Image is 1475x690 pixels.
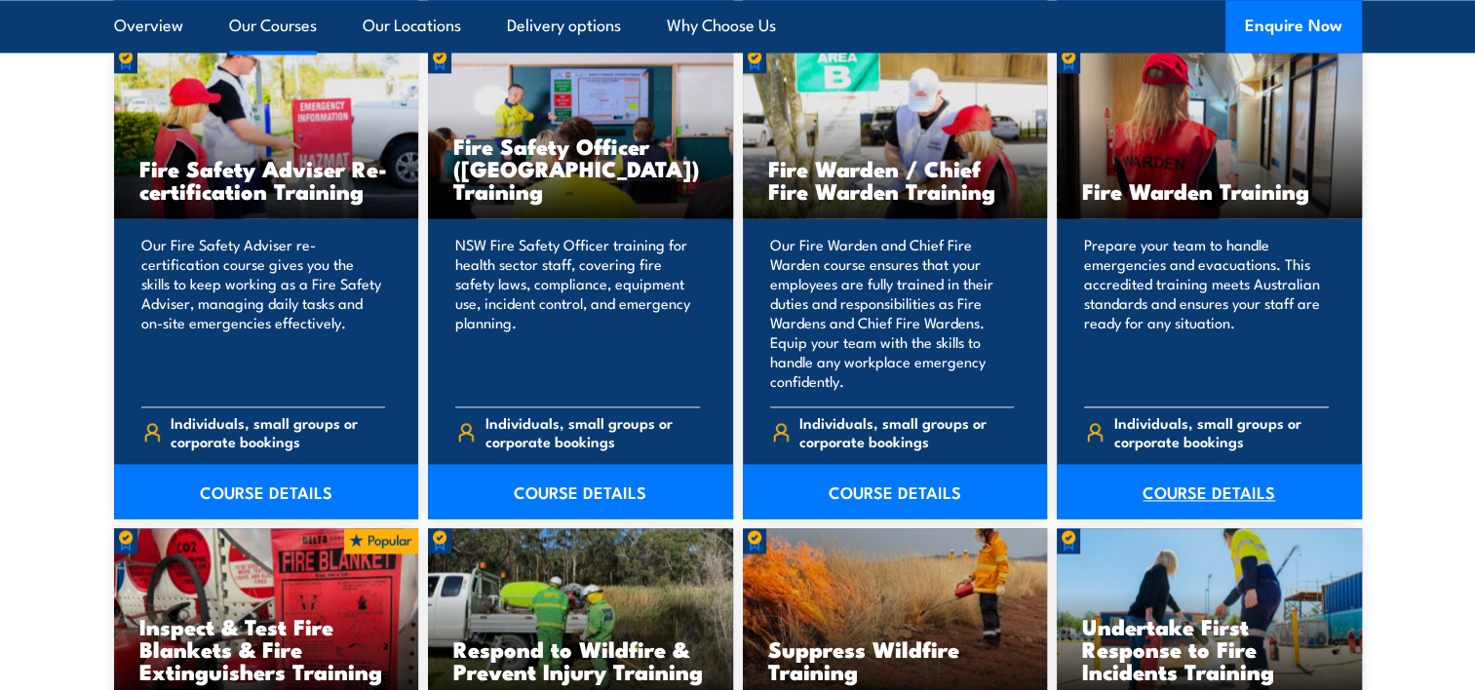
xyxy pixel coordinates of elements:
[453,637,708,682] h3: Respond to Wildfire & Prevent Injury Training
[139,157,394,202] h3: Fire Safety Adviser Re-certification Training
[171,413,385,450] span: Individuals, small groups or corporate bookings
[770,235,1015,391] p: Our Fire Warden and Chief Fire Warden course ensures that your employees are fully trained in the...
[141,235,386,391] p: Our Fire Safety Adviser re-certification course gives you the skills to keep working as a Fire Sa...
[799,413,1014,450] span: Individuals, small groups or corporate bookings
[1084,235,1329,391] p: Prepare your team to handle emergencies and evacuations. This accredited training meets Australia...
[455,235,700,391] p: NSW Fire Safety Officer training for health sector staff, covering fire safety laws, compliance, ...
[1082,615,1337,682] h3: Undertake First Response to Fire Incidents Training
[1082,179,1337,202] h3: Fire Warden Training
[768,157,1023,202] h3: Fire Warden / Chief Fire Warden Training
[453,134,708,202] h3: Fire Safety Officer ([GEOGRAPHIC_DATA]) Training
[139,615,394,682] h3: Inspect & Test Fire Blankets & Fire Extinguishers Training
[768,637,1023,682] h3: Suppress Wildfire Training
[114,464,419,518] a: COURSE DETAILS
[1057,464,1362,518] a: COURSE DETAILS
[485,413,700,450] span: Individuals, small groups or corporate bookings
[1114,413,1329,450] span: Individuals, small groups or corporate bookings
[743,464,1048,518] a: COURSE DETAILS
[428,464,733,518] a: COURSE DETAILS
